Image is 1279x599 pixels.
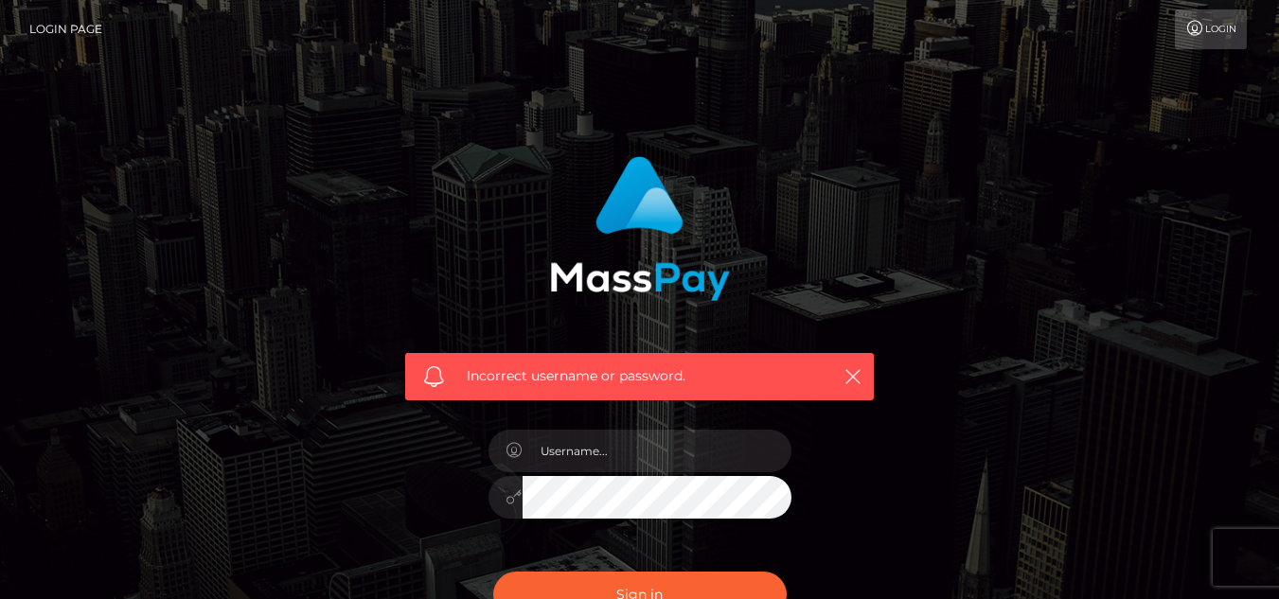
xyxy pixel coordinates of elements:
[523,430,791,472] input: Username...
[29,9,102,49] a: Login Page
[467,366,812,386] span: Incorrect username or password.
[550,156,730,301] img: MassPay Login
[1175,9,1247,49] a: Login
